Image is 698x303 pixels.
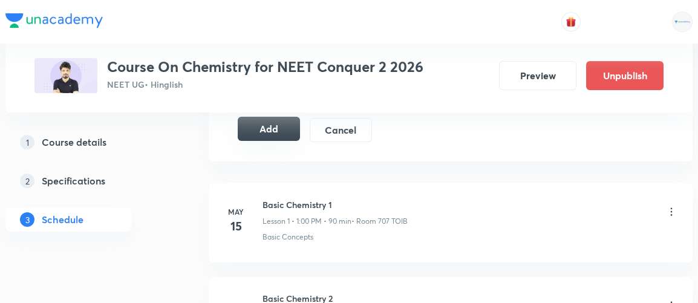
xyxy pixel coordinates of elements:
h6: May [224,206,248,217]
h5: Schedule [42,212,83,227]
p: 2 [20,174,34,188]
img: Rahul Mishra [672,11,693,32]
p: 1 [20,135,34,149]
a: 2Specifications [5,169,170,193]
button: Cancel [310,118,372,142]
h4: 15 [224,217,248,235]
a: Company Logo [5,13,103,31]
button: Add [238,117,300,141]
p: NEET UG • Hinglish [107,78,423,91]
button: Unpublish [586,61,664,90]
h3: Course On Chemistry for NEET Conquer 2 2026 [107,58,423,76]
button: avatar [561,12,581,31]
img: Company Logo [5,13,103,28]
button: Preview [499,61,576,90]
p: • Room 707 TOIB [351,216,408,227]
p: Basic Concepts [263,232,313,243]
img: avatar [566,16,576,27]
h5: Course details [42,135,106,149]
a: 1Course details [5,130,170,154]
h5: Specifications [42,174,105,188]
img: 3E0D8636-ACBA-434D-985E-162076F0AC96_plus.png [34,58,97,93]
h6: Basic Chemistry 1 [263,198,408,211]
p: Lesson 1 • 1:00 PM • 90 min [263,216,351,227]
p: 3 [20,212,34,227]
